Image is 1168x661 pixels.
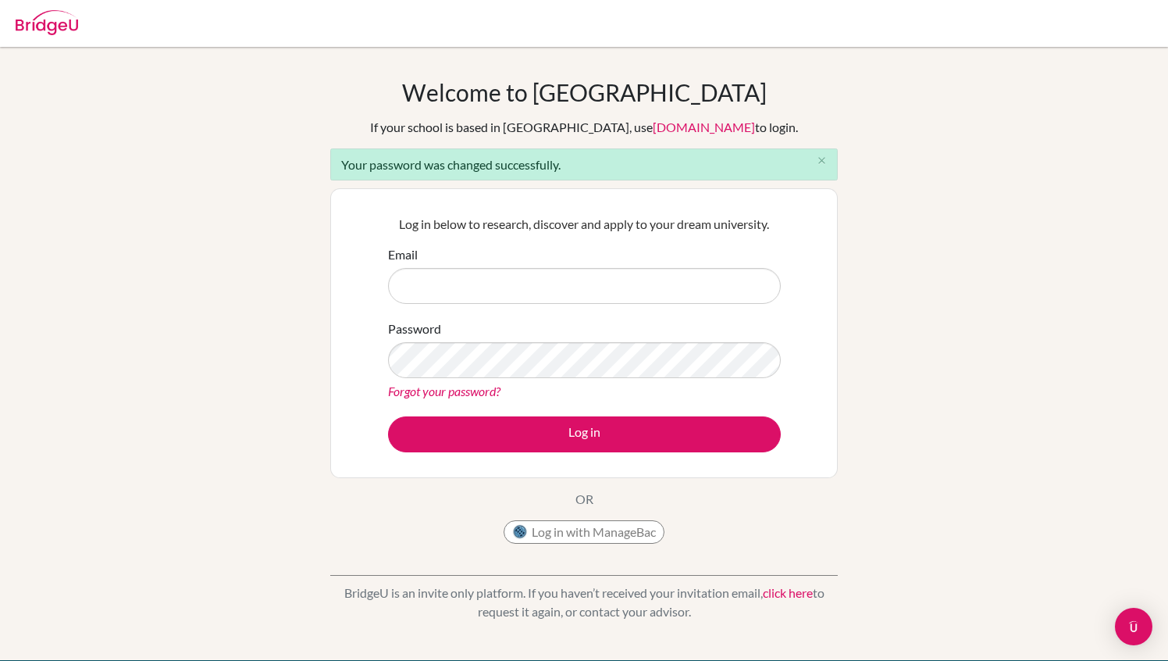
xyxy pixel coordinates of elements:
p: OR [575,490,593,509]
a: click here [763,585,813,600]
label: Password [388,320,441,338]
div: If your school is based in [GEOGRAPHIC_DATA], use to login. [370,118,798,137]
p: BridgeU is an invite only platform. If you haven’t received your invitation email, to request it ... [330,584,838,621]
div: Your password was changed successfully. [330,148,838,180]
p: Log in below to research, discover and apply to your dream university. [388,215,781,234]
button: Log in [388,416,781,452]
a: [DOMAIN_NAME] [653,120,755,134]
i: close [816,155,828,166]
a: Forgot your password? [388,384,500,398]
h1: Welcome to [GEOGRAPHIC_DATA] [402,78,767,106]
img: Bridge-U [16,10,78,35]
div: Open Intercom Messenger [1115,608,1152,645]
button: Log in with ManageBac [504,520,664,544]
label: Email [388,245,418,264]
button: Close [806,149,837,173]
